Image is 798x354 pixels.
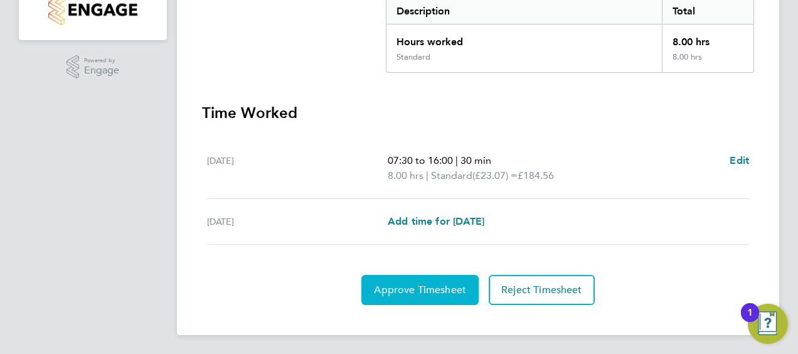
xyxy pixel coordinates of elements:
div: Hours worked [386,24,662,52]
div: 1 [747,313,753,329]
button: Open Resource Center, 1 new notification [748,304,788,344]
span: | [426,169,428,181]
span: | [455,154,458,166]
a: Edit [730,153,749,168]
span: Approve Timesheet [374,284,466,296]
button: Reject Timesheet [489,275,595,305]
span: Engage [84,65,119,76]
a: Powered byEngage [66,55,120,79]
div: 8.00 hrs [662,24,753,52]
span: 8.00 hrs [388,169,423,181]
span: Reject Timesheet [501,284,582,296]
span: £184.56 [518,169,554,181]
span: Powered by [84,55,119,66]
span: Add time for [DATE] [388,215,484,227]
span: Standard [431,168,472,183]
button: Approve Timesheet [361,275,479,305]
div: 8.00 hrs [662,52,753,72]
span: 07:30 to 16:00 [388,154,453,166]
h3: Time Worked [202,103,754,123]
a: Add time for [DATE] [388,214,484,229]
div: [DATE] [207,214,388,229]
div: Standard [396,52,430,62]
span: (£23.07) = [472,169,518,181]
span: 30 min [460,154,491,166]
div: [DATE] [207,153,388,183]
span: Edit [730,154,749,166]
